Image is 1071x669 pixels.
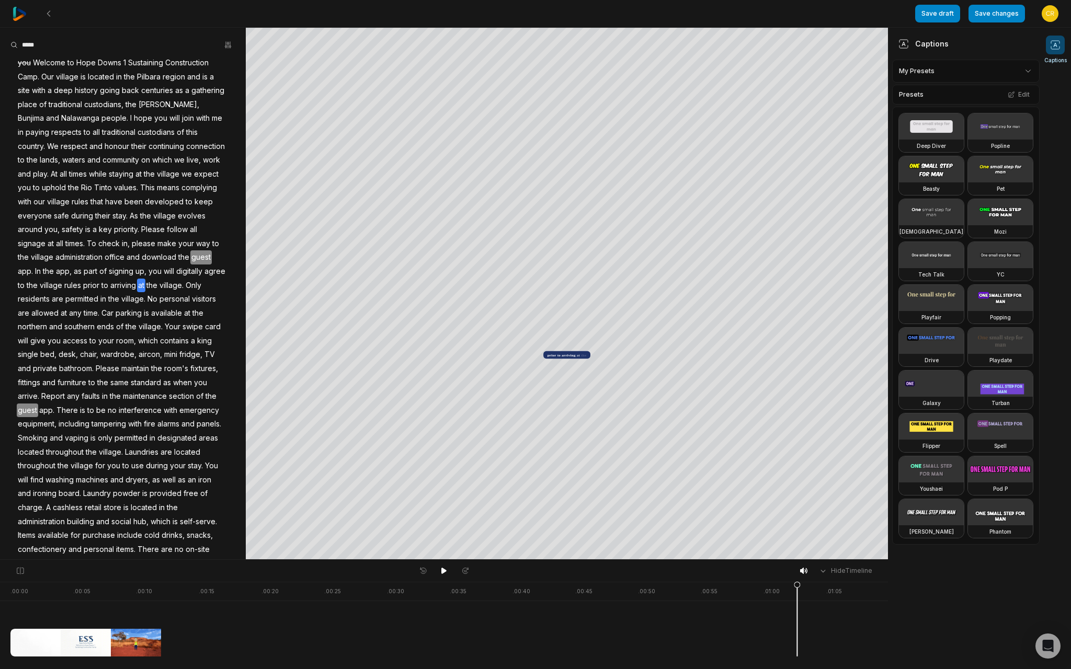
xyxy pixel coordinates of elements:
span: Construction [164,56,210,70]
span: to [17,279,26,293]
span: continuing [147,140,185,154]
span: with [163,403,178,418]
span: card [204,320,222,334]
span: Car [100,306,115,320]
span: app. [38,403,55,418]
span: times [68,167,88,181]
span: during [70,209,94,223]
span: evolves [177,209,207,223]
span: priority. [113,223,140,237]
span: is [143,306,150,320]
span: the [26,153,39,167]
span: be [95,403,107,418]
span: village. [158,279,185,293]
span: visitors [191,292,217,306]
span: and [48,320,63,334]
span: is [84,223,92,237]
h3: Galaxy [922,399,941,407]
span: In [34,264,42,279]
button: Captions [1044,36,1067,64]
span: you [17,181,32,195]
div: Open Intercom Messenger [1035,633,1061,659]
span: paying [25,125,50,140]
span: rules [71,195,89,209]
div: Captions [898,38,949,49]
span: site [17,84,31,98]
span: northern [17,320,48,334]
span: app. [17,264,34,279]
span: arrive. [17,389,40,403]
span: the [109,389,122,403]
span: keep [193,195,214,209]
span: which [151,153,173,167]
span: village. [138,320,164,334]
span: check [97,237,121,251]
span: the [107,292,120,306]
span: vaping [64,431,89,445]
span: and [49,431,64,445]
span: play. [32,167,50,181]
span: maintenance [122,389,168,403]
span: Captions [1044,56,1067,64]
span: key [98,223,113,237]
span: will [163,264,175,279]
span: arriving [109,279,137,293]
span: Our [40,70,55,84]
span: up, [134,264,147,279]
span: permitted [113,431,149,445]
span: with [195,111,211,125]
span: a [92,223,98,237]
span: of [38,98,48,112]
span: village [152,209,177,223]
span: the [191,306,204,320]
button: HideTimeline [815,563,875,579]
span: to [185,195,193,209]
span: make [156,237,177,251]
span: all [59,167,68,181]
span: room, [115,334,137,348]
span: administration [54,250,104,264]
span: time. [83,306,100,320]
span: respects [50,125,83,140]
span: residents [17,292,51,306]
span: are [51,292,64,306]
span: you [153,111,168,125]
span: and [17,362,32,376]
span: a [209,70,215,84]
span: the [17,250,30,264]
span: Report [40,389,66,403]
span: of [98,264,108,279]
span: single [17,348,39,362]
span: Nalawanga [60,111,100,125]
span: desk, [58,348,79,362]
span: of [176,125,185,140]
span: safety [61,223,84,237]
span: while [88,167,108,181]
span: village [30,250,54,264]
span: and [41,376,56,390]
span: values. [113,181,139,195]
span: allowed [30,306,60,320]
span: private [32,362,58,376]
span: with [17,195,32,209]
span: are [17,306,30,320]
span: available [150,306,183,320]
span: expect [193,167,220,181]
span: a [184,84,190,98]
span: to [32,181,41,195]
span: live, [186,153,202,167]
span: Camp. [17,70,40,84]
span: you [17,56,32,70]
span: me [211,111,223,125]
span: aircon, [138,348,163,362]
span: of [115,320,124,334]
span: the [204,389,218,403]
span: to [83,125,92,140]
span: mini [163,348,178,362]
span: To [86,237,97,251]
h3: [DEMOGRAPHIC_DATA] [899,227,963,236]
span: traditional [101,125,136,140]
span: please [131,237,156,251]
span: including [58,417,90,431]
span: the [139,209,152,223]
